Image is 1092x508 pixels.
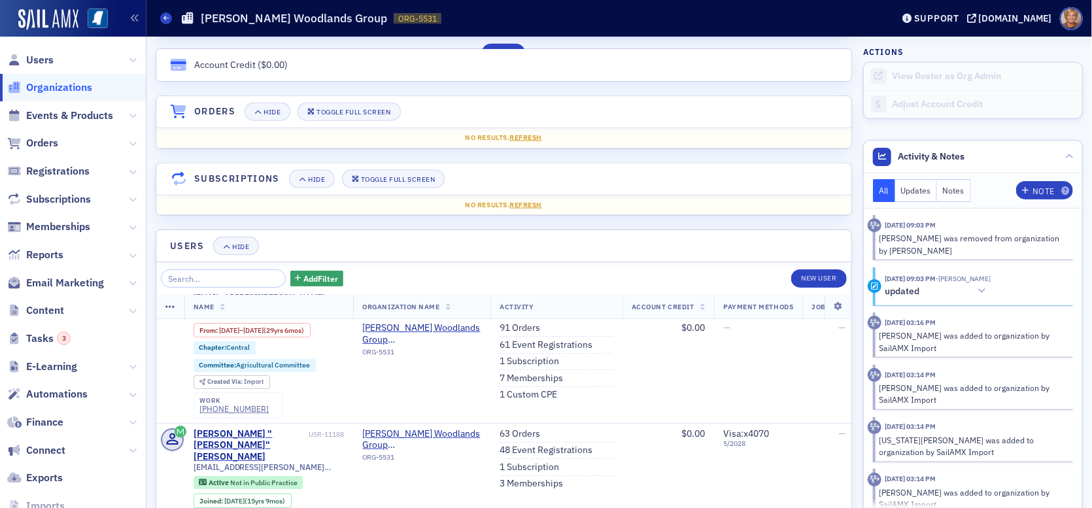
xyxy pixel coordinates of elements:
[7,360,77,374] a: E-Learning
[632,302,694,311] span: Account Credit
[864,90,1082,118] a: Adjust Account Credit
[7,331,71,346] a: Tasks3
[7,276,104,290] a: Email Marketing
[361,176,435,183] div: Toggle Full Screen
[879,232,1065,256] div: [PERSON_NAME] was removed from organization by [PERSON_NAME]
[868,368,881,382] div: Activity
[199,360,236,369] span: Committee :
[839,428,846,439] span: —
[224,497,285,505] div: (15yrs 9mos)
[194,302,214,311] span: Name
[26,360,77,374] span: E-Learning
[316,109,390,116] div: Toggle Full Screen
[967,14,1057,23] button: [DOMAIN_NAME]
[264,109,281,116] div: Hide
[303,273,338,284] span: Add Filter
[500,322,540,334] a: 91 Orders
[509,133,542,142] span: Refresh
[839,322,846,333] span: —
[18,9,78,30] img: SailAMX
[232,243,249,250] div: Hide
[885,370,936,379] time: 5/5/2025 03:14 PM
[500,339,592,351] a: 61 Event Registrations
[936,274,991,283] span: Holly Roberts
[7,53,54,67] a: Users
[7,415,63,430] a: Finance
[723,439,793,448] span: 5 / 2028
[879,330,1065,354] div: [PERSON_NAME] was added to organization by SailAMX Import
[362,428,481,451] a: [PERSON_NAME] Woodlands Group ([GEOGRAPHIC_DATA], [GEOGRAPHIC_DATA])
[194,58,288,72] div: Account Credit ( )
[213,237,259,255] button: Hide
[7,303,64,318] a: Content
[170,239,204,253] h4: Users
[342,170,445,188] button: Toggle Full Screen
[199,343,226,352] span: Chapter :
[26,303,64,318] span: Content
[979,12,1052,24] div: [DOMAIN_NAME]
[885,474,936,483] time: 5/5/2025 03:14 PM
[885,422,936,431] time: 5/5/2025 03:14 PM
[791,269,846,288] a: New User
[209,478,230,487] span: Active
[1060,7,1083,30] span: Profile
[194,341,256,354] div: Chapter:
[199,478,297,486] a: Active Not in Public Practice
[362,348,481,361] div: ORG-5531
[199,404,269,414] a: [PHONE_NUMBER]
[7,387,88,401] a: Automations
[7,80,92,95] a: Organizations
[57,331,71,345] div: 3
[500,356,559,367] a: 1 Subscription
[298,103,401,121] button: Toggle Full Screen
[7,248,63,262] a: Reports
[194,476,303,489] div: Active: Active: Not in Public Practice
[868,420,881,434] div: Activity
[362,322,481,345] span: Molpus Woodlands Group (Ridgeland, MS)
[362,302,439,311] span: Organization Name
[26,471,63,485] span: Exports
[26,136,58,150] span: Orders
[914,12,959,24] div: Support
[7,471,63,485] a: Exports
[194,375,270,389] div: Created Via: Import
[194,105,235,118] h4: Orders
[26,415,63,430] span: Finance
[885,284,991,298] button: updated
[500,445,592,456] a: 48 Event Registrations
[308,176,325,183] div: Hide
[362,322,481,345] a: [PERSON_NAME] Woodlands Group ([GEOGRAPHIC_DATA], [GEOGRAPHIC_DATA])
[1032,188,1055,195] div: Note
[165,133,842,143] div: No results.
[7,164,90,178] a: Registrations
[723,302,793,311] span: Payment Methods
[500,428,540,440] a: 63 Orders
[224,496,245,505] span: [DATE]
[207,377,244,386] span: Created Via :
[26,164,90,178] span: Registrations
[1016,181,1073,199] button: Note
[290,271,344,287] button: AddFilter
[245,103,290,121] button: Hide
[194,359,316,372] div: Committee:
[868,218,881,232] div: Activity
[194,462,345,472] span: [EMAIL_ADDRESS][PERSON_NAME][DOMAIN_NAME]
[500,389,557,401] a: 1 Custom CPE
[482,44,525,62] button: Scroll to
[893,99,1076,110] div: Adjust Account Credit
[500,302,534,311] span: Activity
[723,428,769,439] span: Visa : x4070
[78,8,108,31] a: View Homepage
[165,200,842,211] div: No results.
[500,462,559,473] a: 1 Subscription
[879,382,1065,406] div: [PERSON_NAME] was added to organization by SailAMX Import
[243,326,264,335] span: [DATE]
[885,286,919,297] h5: updated
[194,428,307,463] a: [PERSON_NAME] "[PERSON_NAME]" [PERSON_NAME]
[26,80,92,95] span: Organizations
[7,192,91,207] a: Subscriptions
[194,494,292,508] div: Joined: 2010-01-01 00:00:00
[26,192,91,207] span: Subscriptions
[868,316,881,330] div: Activity
[26,53,54,67] span: Users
